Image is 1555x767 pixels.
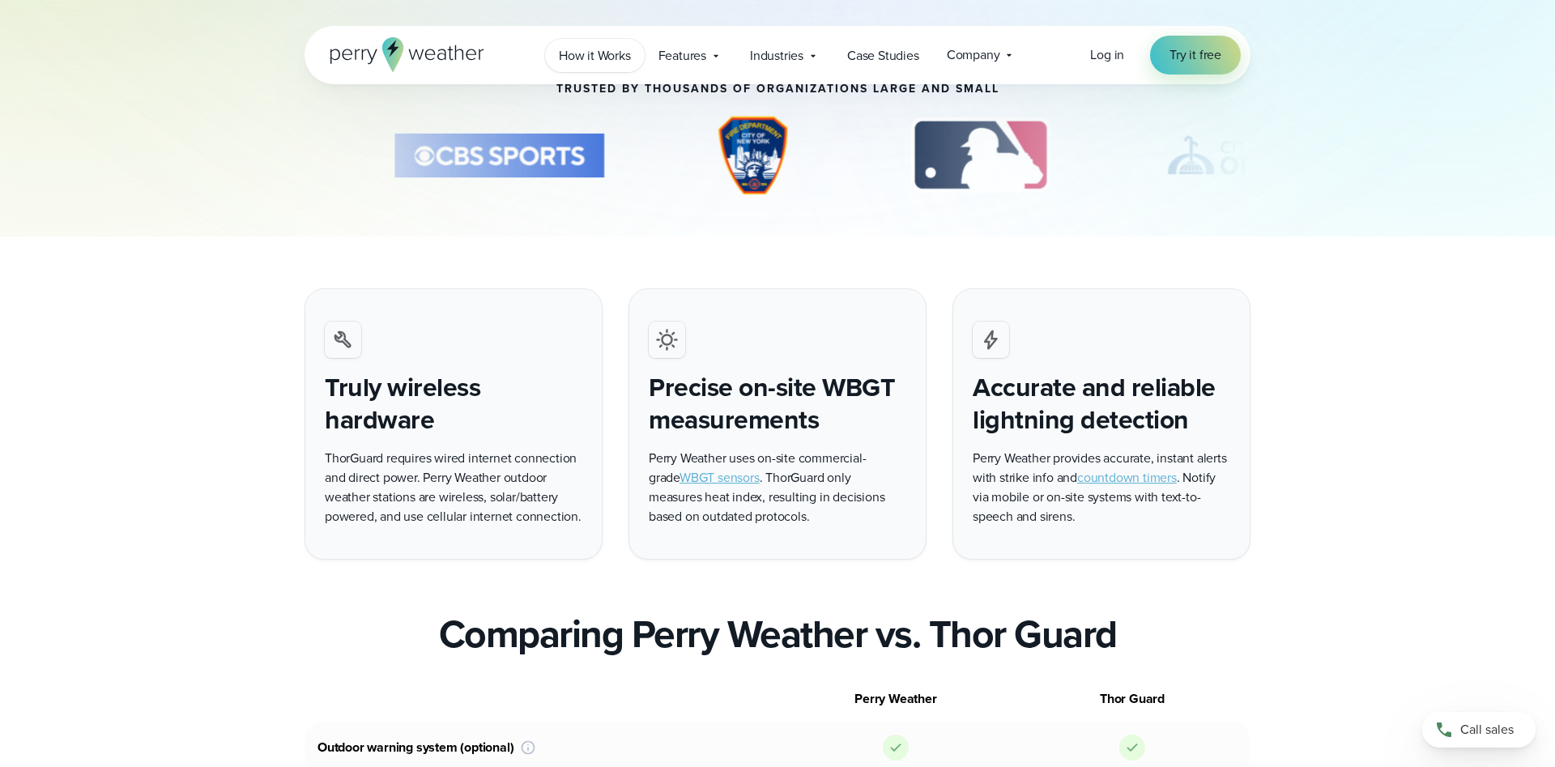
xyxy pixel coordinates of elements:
a: Call sales [1422,712,1536,748]
img: MLB.svg [895,115,1066,196]
div: 7 of 11 [385,115,615,196]
div: 9 of 11 [895,115,1066,196]
div: 6 of 11 [200,115,306,196]
div: Perry Weather [777,689,1014,709]
span: Try it free [1169,45,1221,65]
span: How it Works [559,46,631,66]
a: Log in [1090,45,1124,65]
img: CBS-Sports.svg [385,115,615,196]
p: Perry Weather provides accurate, instant alerts with strike info and . Notify via mobile or on-si... [973,449,1230,526]
img: City-of-New-York-Fire-Department-FDNY.svg [692,115,817,196]
h2: Comparing Perry Weather vs. Thor Guard [439,611,1117,657]
div: 10 of 11 [1144,115,1374,196]
span: Case Studies [847,46,919,66]
p: Perry Weather uses on-site commercial-grade . ThorGuard only measures heat index, resulting in de... [649,449,906,526]
span: Industries [750,46,803,66]
img: City-of-Orlando.svg [1144,115,1374,196]
a: How it Works [545,39,645,72]
div: slideshow [305,115,1250,204]
p: ThorGuard requires wired internet connection and direct power. Perry Weather outdoor weather stat... [325,449,582,526]
h2: Trusted by thousands of organizations large and small [556,83,999,96]
a: Try it free [1150,36,1241,75]
a: WBGT sensors [680,468,760,487]
div: Outdoor warning system (optional) [305,735,777,761]
span: Log in [1090,45,1124,64]
a: Case Studies [833,39,933,72]
span: Call sales [1460,720,1514,739]
h4: Accurate and reliable lightning detection [973,371,1230,436]
h4: Precise on-site WBGT measurements [649,371,906,436]
div: 8 of 11 [692,115,817,196]
img: University-of-Alabama.svg [200,115,306,196]
div: Thor Guard [1014,689,1250,709]
span: Features [658,46,706,66]
a: countdown timers [1077,468,1177,487]
span: Company [947,45,1000,65]
h5: Truly wireless hardware [325,371,582,436]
